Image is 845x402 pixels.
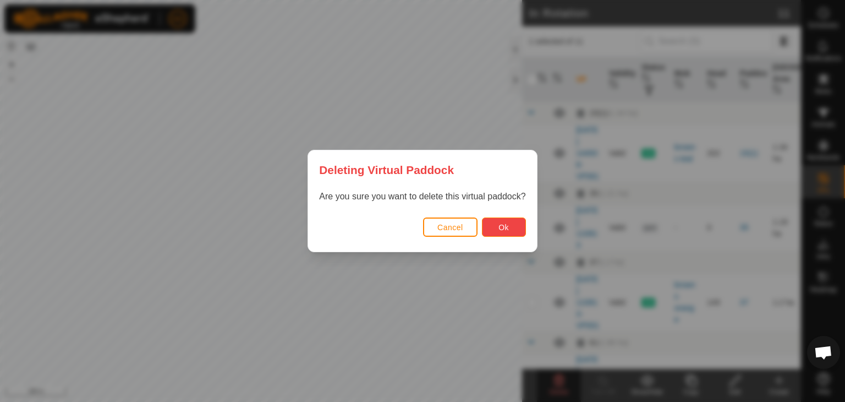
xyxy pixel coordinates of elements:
[807,336,840,369] div: Open chat
[423,218,478,237] button: Cancel
[437,223,463,232] span: Cancel
[319,161,454,178] span: Deleting Virtual Paddock
[498,223,509,232] span: Ok
[482,218,526,237] button: Ok
[319,190,525,203] p: Are you sure you want to delete this virtual paddock?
